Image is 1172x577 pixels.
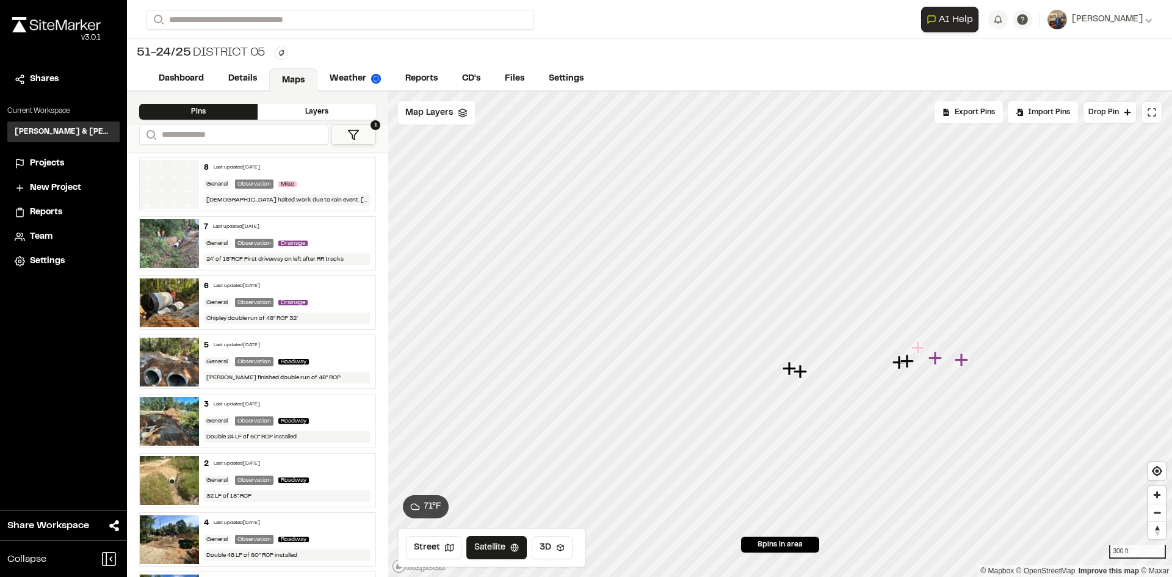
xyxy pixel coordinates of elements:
button: 71°F [403,495,449,518]
div: Map marker [794,364,809,380]
div: Map marker [955,352,971,368]
img: file [140,515,199,564]
div: Map marker [892,355,908,371]
a: Dashboard [146,67,216,90]
div: General [204,535,230,544]
a: Details [216,67,269,90]
button: 3D [532,536,573,559]
a: Mapbox logo [392,559,446,573]
a: Mapbox [980,567,1014,575]
h3: [PERSON_NAME] & [PERSON_NAME] Inc. [15,126,112,137]
div: Map marker [900,354,916,369]
div: Double 48 LF of 60” RCP installed [204,550,371,561]
button: Reset bearing to north [1148,521,1166,539]
span: Misc [278,181,297,187]
div: [DEMOGRAPHIC_DATA] halted work due to rain event. [DATE] [204,194,371,206]
div: Chipley double run of 48” RCP 32’ [204,313,371,324]
span: Drop Pin [1088,107,1119,118]
a: Projects [15,157,112,170]
button: [PERSON_NAME] [1047,10,1152,29]
div: District 05 [137,44,265,62]
button: Open AI Assistant [921,7,978,32]
a: Files [493,67,537,90]
img: file [140,338,199,386]
div: Last updated [DATE] [214,283,260,290]
div: 300 ft [1109,545,1166,559]
span: Roadway [278,537,309,542]
button: Street [406,536,461,559]
a: CD's [450,67,493,90]
div: Observation [235,357,273,366]
div: Map marker [928,350,944,366]
div: General [204,180,230,189]
div: 6 [204,281,209,292]
div: General [204,416,230,426]
img: file [140,278,199,327]
a: Maps [269,68,317,92]
a: Settings [15,255,112,268]
a: Settings [537,67,596,90]
span: Projects [30,157,64,170]
img: banner-white.png [140,160,199,209]
div: 8 [204,162,209,173]
div: Import Pins into your project [1008,101,1078,123]
div: Pins [139,104,258,120]
button: Search [139,125,161,145]
span: Drainage [278,241,308,246]
div: Oh geez...please don't... [12,32,101,43]
span: Collapse [7,552,46,567]
img: file [140,397,199,446]
span: New Project [30,181,81,195]
div: 7 [204,222,208,233]
span: 8 pins in area [758,539,803,550]
a: Map feedback [1079,567,1139,575]
div: Observation [235,298,273,307]
span: 1 [371,120,380,130]
a: Team [15,230,112,244]
a: OpenStreetMap [1016,567,1076,575]
div: General [204,239,230,248]
div: Map marker [911,340,927,356]
button: Satellite [466,536,527,559]
span: Settings [30,255,65,268]
img: file [140,219,199,268]
div: 5 [204,340,209,351]
div: Observation [235,239,273,248]
span: Roadway [278,359,309,365]
div: Open AI Assistant [921,7,983,32]
span: AI Help [939,12,973,27]
div: 3 [204,399,209,410]
button: Zoom in [1148,486,1166,504]
a: Weather [317,67,393,90]
div: 2 [204,459,209,470]
span: 71 ° F [424,500,441,513]
span: Roadway [278,418,309,424]
div: Observation [235,180,273,189]
p: Current Workspace [7,106,120,117]
span: [PERSON_NAME] [1072,13,1143,26]
div: [PERSON_NAME] finished double run of 48” RCP [204,372,371,383]
span: Find my location [1148,462,1166,480]
button: Edit Tags [275,46,288,60]
div: 32 LF of 18” RCP [204,490,371,502]
div: General [204,476,230,485]
span: Import Pins [1028,107,1070,118]
div: General [204,357,230,366]
span: Share Workspace [7,518,89,533]
span: Export Pins [955,107,995,118]
button: Search [146,10,168,30]
span: Roadway [278,477,309,483]
button: 1 [331,125,376,145]
button: Zoom out [1148,504,1166,521]
a: Reports [393,67,450,90]
img: User [1047,10,1067,29]
div: Layers [258,104,376,120]
a: Maxar [1141,567,1169,575]
div: General [204,298,230,307]
canvas: Map [388,92,1172,577]
a: Reports [15,206,112,219]
div: Observation [235,535,273,544]
div: No pins available to export [935,101,1003,123]
div: Last updated [DATE] [214,401,260,408]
